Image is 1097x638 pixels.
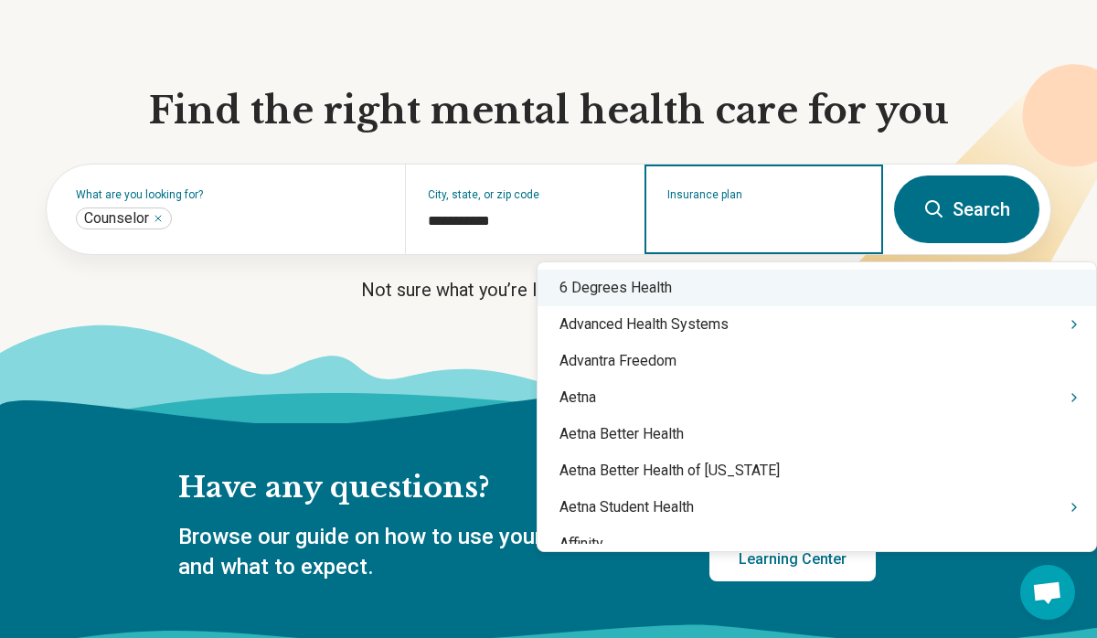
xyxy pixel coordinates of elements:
[538,379,1096,416] div: Aetna
[709,537,876,581] a: Learning Center
[178,469,876,507] h2: Have any questions?
[894,175,1039,243] button: Search
[538,452,1096,489] div: Aetna Better Health of [US_STATE]
[538,270,1096,306] div: 6 Degrees Health
[538,416,1096,452] div: Aetna Better Health
[538,526,1096,562] div: Affinity
[538,343,1096,379] div: Advantra Freedom
[178,522,666,583] p: Browse our guide on how to use your insurance and what to expect.
[153,213,164,224] button: Counselor
[46,87,1051,134] h1: Find the right mental health care for you
[84,209,149,228] span: Counselor
[538,306,1096,343] div: Advanced Health Systems
[76,189,383,200] label: What are you looking for?
[538,270,1096,544] div: Suggestions
[538,489,1096,526] div: Aetna Student Health
[1020,565,1075,620] a: Open chat
[46,277,1051,303] p: Not sure what you’re looking for?
[76,207,172,229] div: Counselor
